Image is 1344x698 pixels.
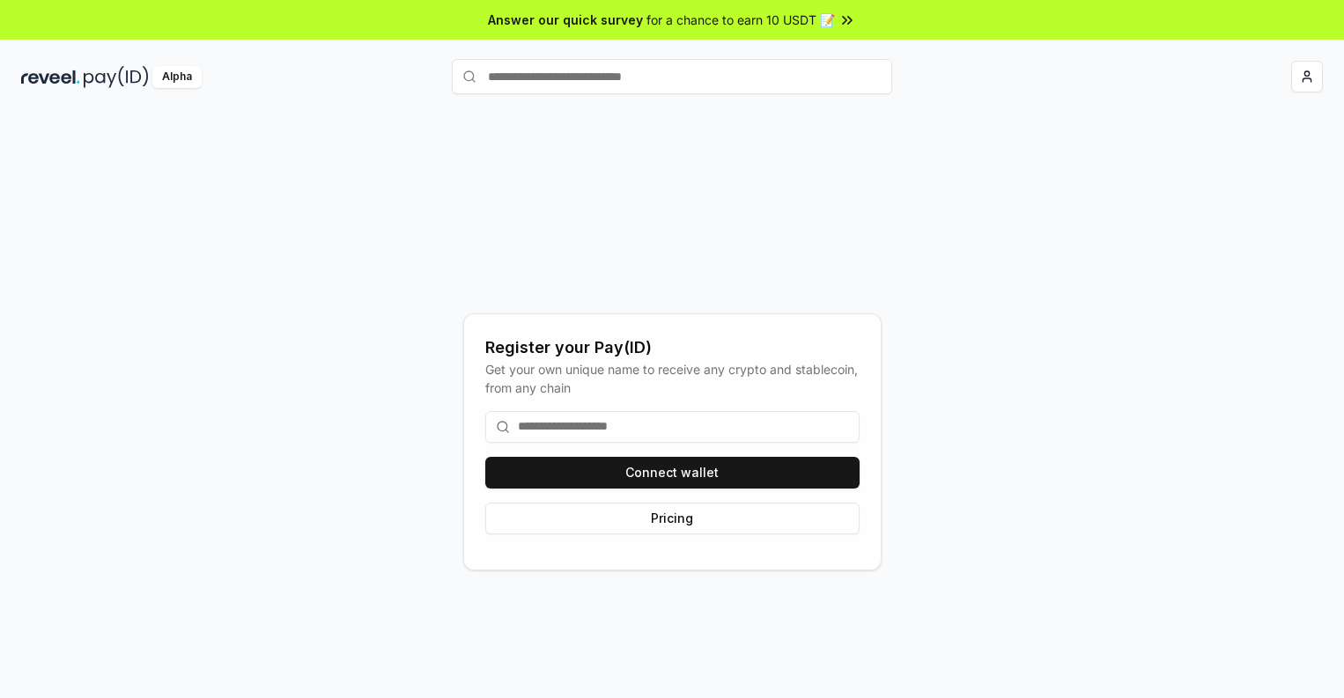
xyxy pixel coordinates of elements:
div: Register your Pay(ID) [485,335,860,360]
div: Get your own unique name to receive any crypto and stablecoin, from any chain [485,360,860,397]
button: Connect wallet [485,457,860,489]
span: for a chance to earn 10 USDT 📝 [646,11,835,29]
span: Answer our quick survey [488,11,643,29]
button: Pricing [485,503,860,534]
img: reveel_dark [21,66,80,88]
div: Alpha [152,66,202,88]
img: pay_id [84,66,149,88]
